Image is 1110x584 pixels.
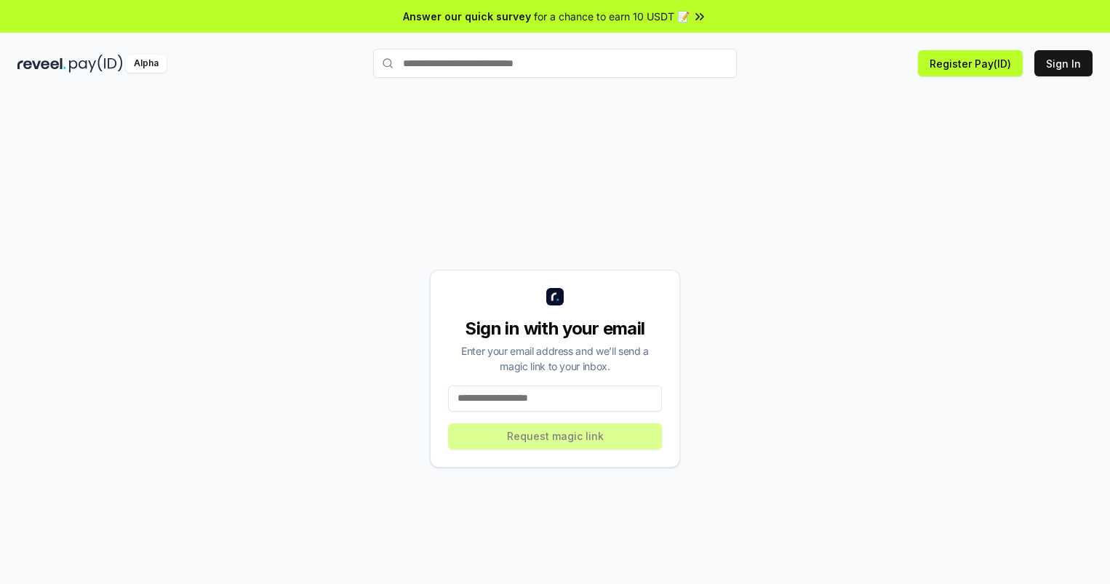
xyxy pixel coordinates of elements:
div: Alpha [126,55,167,73]
img: pay_id [69,55,123,73]
div: Enter your email address and we’ll send a magic link to your inbox. [448,343,662,374]
span: Answer our quick survey [403,9,531,24]
img: logo_small [546,288,564,305]
div: Sign in with your email [448,317,662,340]
span: for a chance to earn 10 USDT 📝 [534,9,690,24]
button: Register Pay(ID) [918,50,1023,76]
button: Sign In [1034,50,1093,76]
img: reveel_dark [17,55,66,73]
